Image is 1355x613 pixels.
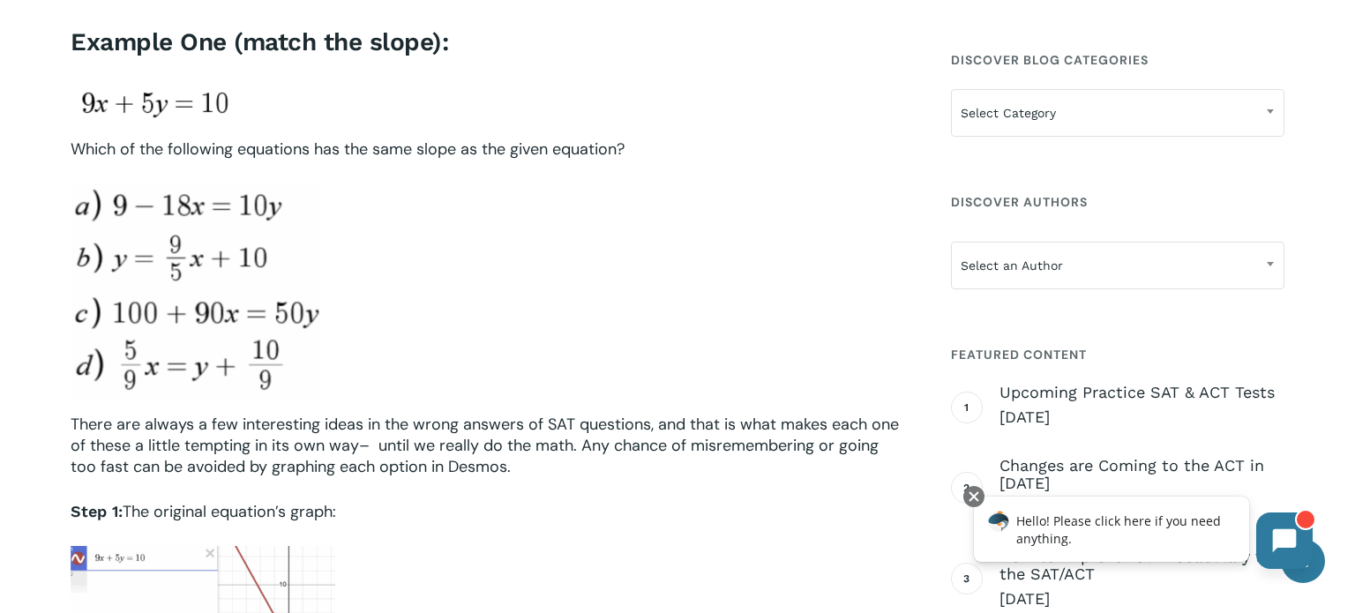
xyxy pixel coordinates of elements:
[952,247,1284,284] span: Select an Author
[951,339,1284,370] h4: Featured Content
[951,44,1284,76] h4: Discover Blog Categories
[999,384,1284,401] span: Upcoming Practice SAT & ACT Tests
[71,138,625,160] span: Which of the following equations has the same slope as the given equation?
[71,414,899,477] span: There are always a few interesting ideas in the wrong answers of SAT questions, and that is what ...
[999,457,1284,492] span: Changes are Coming to the ACT in [DATE]
[71,27,448,56] b: Example One (match the slope):
[951,186,1284,218] h4: Discover Authors
[123,501,336,522] span: The original equation’s graph:
[71,82,236,125] img: An equation reading "nine x plus 5 y equals 10"
[999,588,1284,609] span: [DATE]
[999,457,1284,519] a: Changes are Coming to the ACT in [DATE] [DATE]
[955,482,1330,588] iframe: Chatbot
[999,407,1284,428] span: [DATE]
[951,242,1284,289] span: Select an Author
[952,94,1284,131] span: Select Category
[71,502,123,520] b: Step 1:
[71,183,320,401] img: Math answer choices reading: A) nine minus eighteen x equals ten y, B) y = nine fifths x plus ten...
[999,384,1284,428] a: Upcoming Practice SAT & ACT Tests [DATE]
[951,89,1284,137] span: Select Category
